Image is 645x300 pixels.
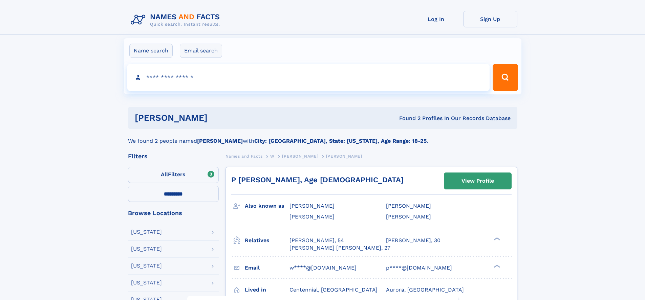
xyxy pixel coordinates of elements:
label: Email search [180,44,222,58]
div: View Profile [461,173,494,189]
label: Filters [128,167,219,183]
span: [PERSON_NAME] [289,203,335,209]
span: [PERSON_NAME] [386,203,431,209]
h3: Also known as [245,200,289,212]
div: Filters [128,153,219,159]
div: Browse Locations [128,210,219,216]
h3: Email [245,262,289,274]
div: We found 2 people named with . [128,129,517,145]
span: W [270,154,275,159]
span: Aurora, [GEOGRAPHIC_DATA] [386,286,464,293]
b: [PERSON_NAME] [197,138,243,144]
div: [US_STATE] [131,246,162,252]
h3: Relatives [245,235,289,246]
a: [PERSON_NAME] [282,152,318,160]
b: City: [GEOGRAPHIC_DATA], State: [US_STATE], Age Range: 18-25 [254,138,427,144]
a: P [PERSON_NAME], Age [DEMOGRAPHIC_DATA] [231,176,404,184]
div: ❯ [492,264,500,268]
span: Centennial, [GEOGRAPHIC_DATA] [289,286,378,293]
img: Logo Names and Facts [128,11,225,29]
a: [PERSON_NAME], 30 [386,237,440,244]
a: W [270,152,275,160]
div: [US_STATE] [131,263,162,269]
span: [PERSON_NAME] [326,154,362,159]
a: [PERSON_NAME], 54 [289,237,344,244]
a: View Profile [444,173,511,189]
input: search input [127,64,490,91]
div: Found 2 Profiles In Our Records Database [303,115,511,122]
span: [PERSON_NAME] [282,154,318,159]
a: [PERSON_NAME] [PERSON_NAME], 27 [289,244,390,252]
span: [PERSON_NAME] [386,213,431,220]
span: All [161,171,168,178]
a: Names and Facts [225,152,263,160]
div: ❯ [492,236,500,241]
div: [US_STATE] [131,229,162,235]
h1: [PERSON_NAME] [135,114,303,122]
a: Log In [409,11,463,27]
label: Name search [129,44,173,58]
h3: Lived in [245,284,289,296]
button: Search Button [493,64,518,91]
a: Sign Up [463,11,517,27]
div: [US_STATE] [131,280,162,285]
span: [PERSON_NAME] [289,213,335,220]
